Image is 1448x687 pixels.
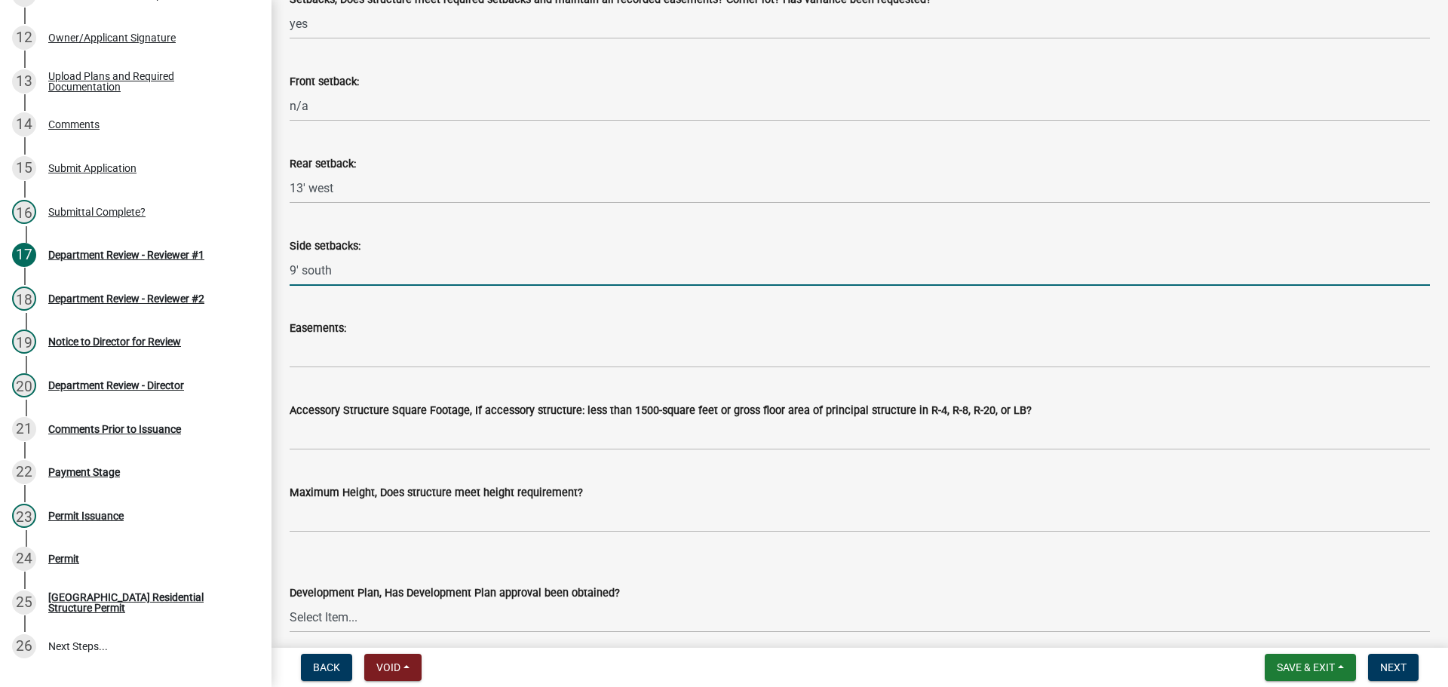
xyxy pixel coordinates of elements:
[48,207,146,217] div: Submittal Complete?
[290,324,346,334] label: Easements:
[48,71,247,92] div: Upload Plans and Required Documentation
[12,26,36,50] div: 12
[376,661,400,673] span: Void
[1277,661,1335,673] span: Save & Exit
[290,241,360,252] label: Side setbacks:
[12,590,36,615] div: 25
[12,287,36,311] div: 18
[301,654,352,681] button: Back
[1368,654,1419,681] button: Next
[290,488,583,498] label: Maximum Height, Does structure meet height requirement?
[12,69,36,94] div: 13
[12,112,36,136] div: 14
[12,504,36,528] div: 23
[48,511,124,521] div: Permit Issuance
[48,554,79,564] div: Permit
[290,159,356,170] label: Rear setback:
[290,77,359,87] label: Front setback:
[12,243,36,267] div: 17
[48,32,176,43] div: Owner/Applicant Signature
[1265,654,1356,681] button: Save & Exit
[12,200,36,224] div: 16
[290,588,620,599] label: Development Plan, Has Development Plan approval been obtained?
[48,293,204,304] div: Department Review - Reviewer #2
[313,661,340,673] span: Back
[12,156,36,180] div: 15
[48,119,100,130] div: Comments
[12,634,36,658] div: 26
[12,547,36,571] div: 24
[12,460,36,484] div: 22
[48,250,204,260] div: Department Review - Reviewer #1
[48,592,247,613] div: [GEOGRAPHIC_DATA] Residential Structure Permit
[12,330,36,354] div: 19
[1380,661,1407,673] span: Next
[48,467,120,477] div: Payment Stage
[48,163,137,173] div: Submit Application
[290,406,1032,416] label: Accessory Structure Square Footage, If accessory structure: less than 1500-square feet or gross f...
[12,417,36,441] div: 21
[364,654,422,681] button: Void
[48,380,184,391] div: Department Review - Director
[48,336,181,347] div: Notice to Director for Review
[48,424,181,434] div: Comments Prior to Issuance
[12,373,36,397] div: 20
